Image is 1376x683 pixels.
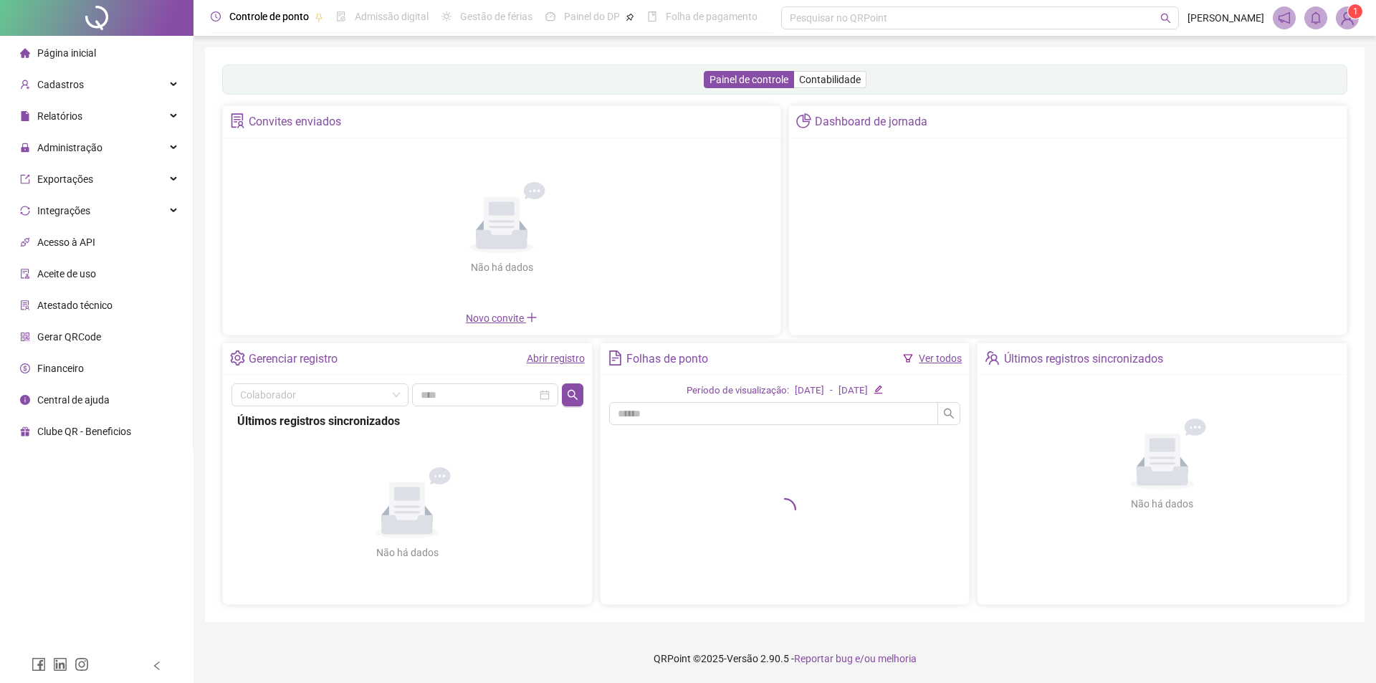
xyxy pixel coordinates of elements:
span: dashboard [545,11,555,22]
span: Reportar bug e/ou melhoria [794,653,917,664]
span: Clube QR - Beneficios [37,426,131,437]
span: Acesso à API [37,237,95,248]
span: edit [874,385,883,394]
div: Gerenciar registro [249,347,338,371]
span: search [567,389,578,401]
div: Dashboard de jornada [815,110,927,134]
span: pie-chart [796,113,811,128]
span: notification [1278,11,1291,24]
div: Folhas de ponto [626,347,708,371]
div: Período de visualização: [687,383,789,398]
img: 53815 [1337,7,1358,29]
span: search [943,408,955,419]
span: setting [230,350,245,366]
span: Gerar QRCode [37,331,101,343]
span: team [985,350,1000,366]
span: Central de ajuda [37,394,110,406]
span: Financeiro [37,363,84,374]
span: loading [773,498,796,521]
span: file-text [608,350,623,366]
span: Painel do DP [564,11,620,22]
span: Aceite de uso [37,268,96,280]
span: Admissão digital [355,11,429,22]
span: Atestado técnico [37,300,113,311]
span: search [1160,13,1171,24]
span: Contabilidade [799,74,861,85]
span: file-done [336,11,346,22]
div: Últimos registros sincronizados [237,412,578,430]
span: filter [903,353,913,363]
span: dollar [20,363,30,373]
span: export [20,174,30,184]
span: Gestão de férias [460,11,532,22]
span: gift [20,426,30,436]
span: home [20,48,30,58]
span: Painel de controle [709,74,788,85]
span: Administração [37,142,102,153]
span: bell [1309,11,1322,24]
span: 1 [1353,6,1358,16]
div: [DATE] [795,383,824,398]
a: Ver todos [919,353,962,364]
span: solution [20,300,30,310]
span: Novo convite [466,312,537,324]
span: instagram [75,657,89,672]
span: Folha de pagamento [666,11,758,22]
span: Relatórios [37,110,82,122]
span: Controle de ponto [229,11,309,22]
span: Exportações [37,173,93,185]
span: info-circle [20,395,30,405]
div: Não há dados [341,545,473,560]
div: Últimos registros sincronizados [1004,347,1163,371]
span: pushpin [315,13,323,22]
span: lock [20,143,30,153]
span: book [647,11,657,22]
span: api [20,237,30,247]
span: clock-circle [211,11,221,22]
div: Convites enviados [249,110,341,134]
span: file [20,111,30,121]
span: user-add [20,80,30,90]
a: Abrir registro [527,353,585,364]
span: audit [20,269,30,279]
span: sun [441,11,451,22]
span: Versão [727,653,758,664]
span: pushpin [626,13,634,22]
span: Cadastros [37,79,84,90]
span: sync [20,206,30,216]
div: - [830,383,833,398]
span: Página inicial [37,47,96,59]
span: [PERSON_NAME] [1188,10,1264,26]
span: qrcode [20,332,30,342]
span: left [152,661,162,671]
span: plus [526,312,537,323]
span: Integrações [37,205,90,216]
div: Não há dados [436,259,568,275]
span: facebook [32,657,46,672]
span: solution [230,113,245,128]
span: linkedin [53,657,67,672]
sup: Atualize o seu contato no menu Meus Dados [1348,4,1362,19]
div: Não há dados [1096,496,1228,512]
div: [DATE] [838,383,868,398]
